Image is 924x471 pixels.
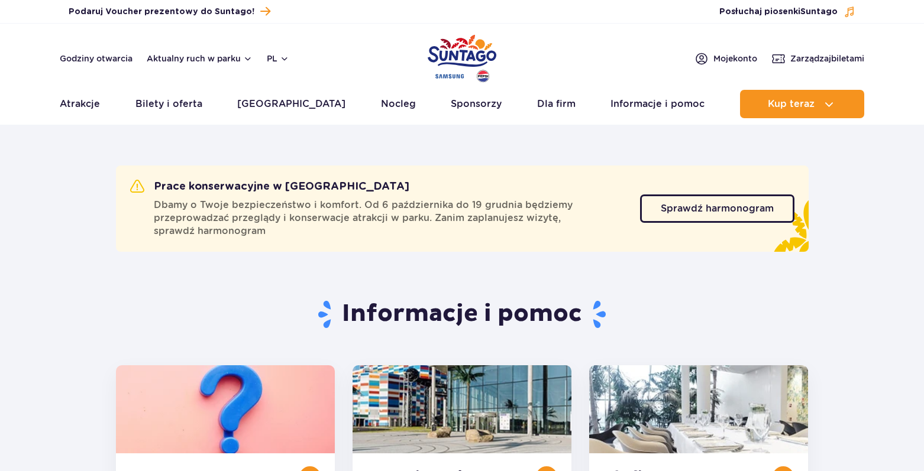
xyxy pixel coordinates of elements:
[771,51,864,66] a: Zarządzajbiletami
[451,90,502,118] a: Sponsorzy
[428,30,496,84] a: Park of Poland
[768,99,815,109] span: Kup teraz
[661,204,774,213] span: Sprawdź harmonogram
[135,90,202,118] a: Bilety i oferta
[267,53,289,64] button: pl
[719,6,855,18] button: Posłuchaj piosenkiSuntago
[694,51,757,66] a: Mojekonto
[60,53,133,64] a: Godziny otwarcia
[147,54,253,63] button: Aktualny ruch w parku
[537,90,576,118] a: Dla firm
[719,6,838,18] span: Posłuchaj piosenki
[69,4,270,20] a: Podaruj Voucher prezentowy do Suntago!
[154,199,626,238] span: Dbamy o Twoje bezpieczeństwo i komfort. Od 6 października do 19 grudnia będziemy przeprowadzać pr...
[790,53,864,64] span: Zarządzaj biletami
[381,90,416,118] a: Nocleg
[69,6,254,18] span: Podaruj Voucher prezentowy do Suntago!
[60,90,100,118] a: Atrakcje
[713,53,757,64] span: Moje konto
[610,90,705,118] a: Informacje i pomoc
[116,299,809,330] h1: Informacje i pomoc
[237,90,345,118] a: [GEOGRAPHIC_DATA]
[130,180,409,194] h2: Prace konserwacyjne w [GEOGRAPHIC_DATA]
[740,90,864,118] button: Kup teraz
[640,194,794,223] a: Sprawdź harmonogram
[800,8,838,16] span: Suntago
